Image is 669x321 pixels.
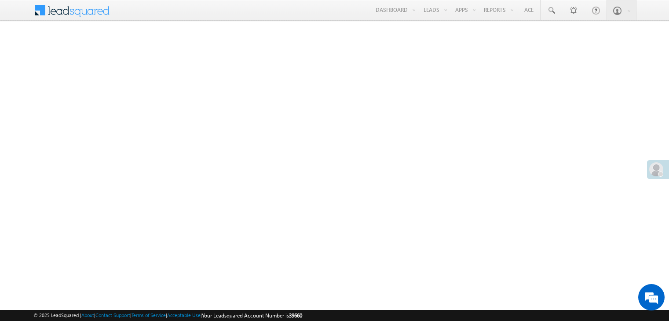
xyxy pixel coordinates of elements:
[202,312,302,319] span: Your Leadsquared Account Number is
[289,312,302,319] span: 39660
[132,312,166,318] a: Terms of Service
[81,312,94,318] a: About
[167,312,201,318] a: Acceptable Use
[33,311,302,320] span: © 2025 LeadSquared | | | | |
[95,312,130,318] a: Contact Support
